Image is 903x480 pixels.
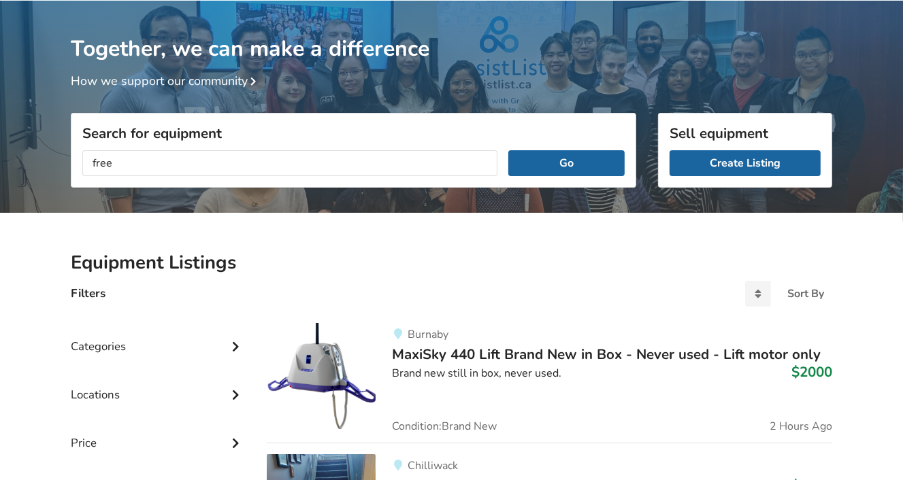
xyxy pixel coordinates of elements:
h3: Search for equipment [82,124,625,142]
a: How we support our community [71,73,261,89]
span: Chilliwack [408,458,458,473]
span: Burnaby [408,327,448,342]
span: MaxiSky 440 Lift Brand New in Box - Never used - Lift motor only [392,345,821,364]
div: Categories [71,312,245,360]
button: Go [508,150,625,176]
h2: Equipment Listings [71,251,832,275]
a: transfer aids-maxisky 440 lift brand new in box - never used - lift motor onlyBurnabyMaxiSky 440 ... [267,323,832,443]
a: Create Listing [670,150,821,176]
h4: Filters [71,286,105,301]
h1: Together, we can make a difference [71,1,832,63]
div: Sort By [787,288,824,299]
span: Condition: Brand New [392,421,497,432]
div: Price [71,409,245,457]
h3: $2000 [791,363,832,381]
input: I am looking for... [82,150,497,176]
div: Brand new still in box, never used. [392,366,832,381]
div: Locations [71,360,245,409]
img: transfer aids-maxisky 440 lift brand new in box - never used - lift motor only [267,323,376,432]
span: 2 Hours Ago [770,421,832,432]
h3: Sell equipment [670,124,821,142]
